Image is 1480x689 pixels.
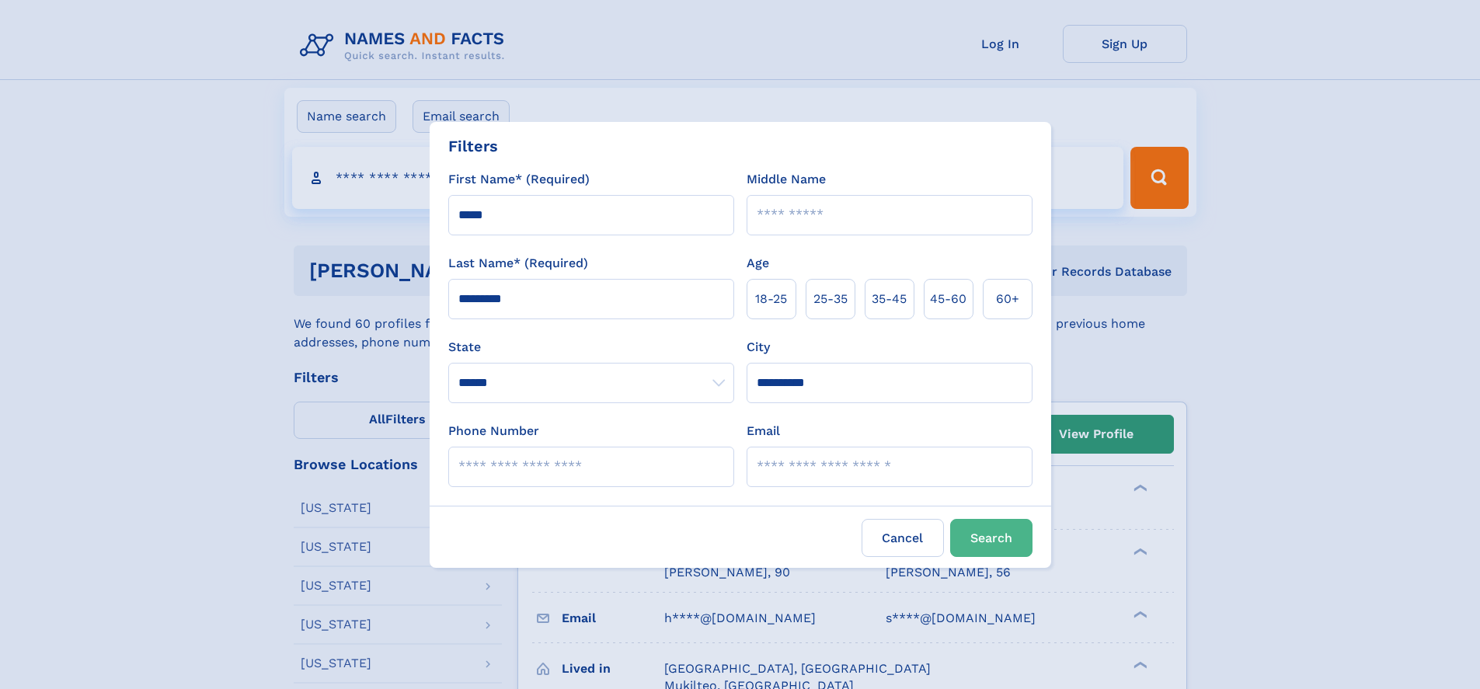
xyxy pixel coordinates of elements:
div: Filters [448,134,498,158]
label: First Name* (Required) [448,170,590,189]
button: Search [950,519,1033,557]
label: Middle Name [747,170,826,189]
label: State [448,338,734,357]
span: 45‑60 [930,290,966,308]
label: Cancel [862,519,944,557]
label: Phone Number [448,422,539,440]
label: Email [747,422,780,440]
label: Last Name* (Required) [448,254,588,273]
span: 35‑45 [872,290,907,308]
label: City [747,338,770,357]
span: 18‑25 [755,290,787,308]
span: 25‑35 [813,290,848,308]
span: 60+ [996,290,1019,308]
label: Age [747,254,769,273]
